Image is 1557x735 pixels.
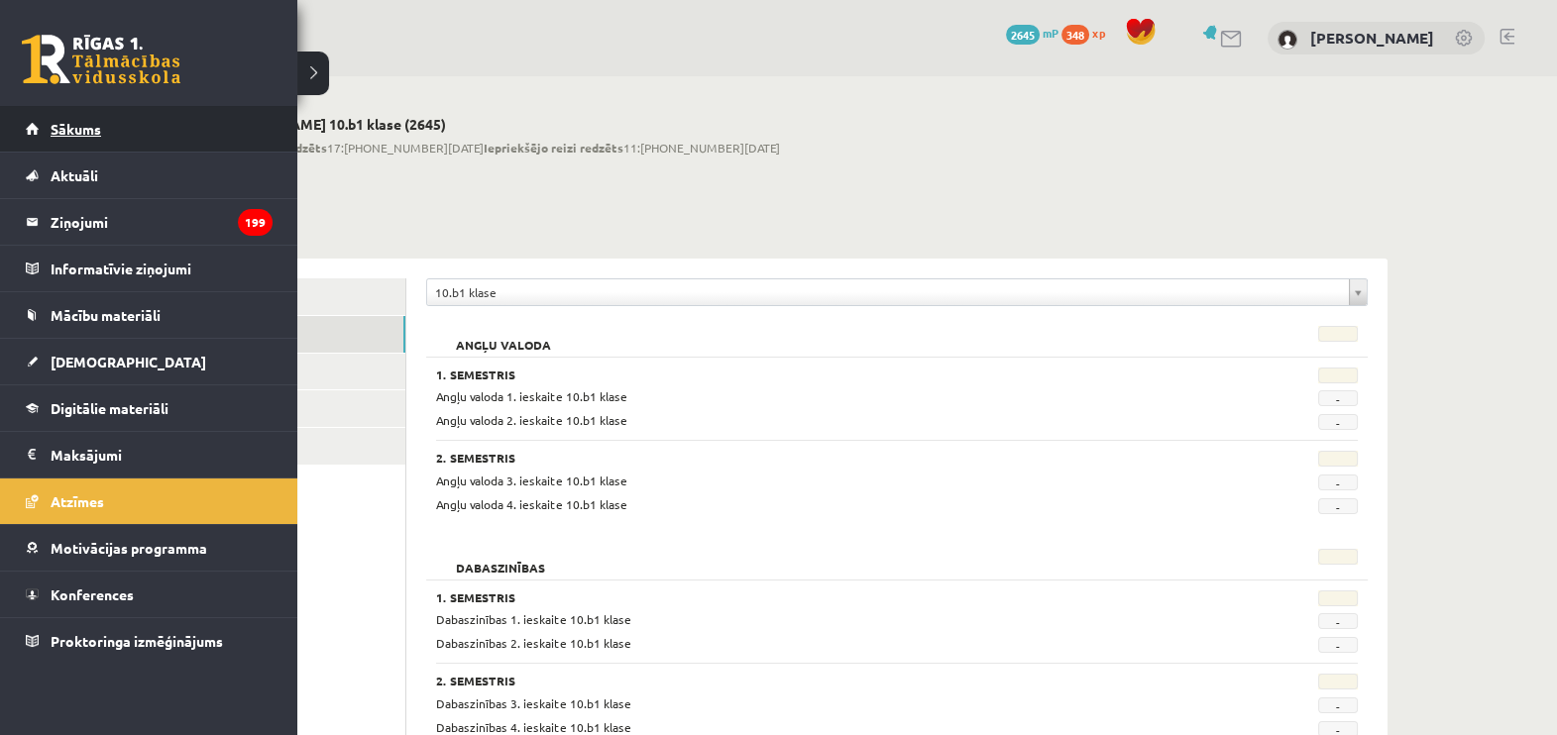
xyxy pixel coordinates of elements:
[26,246,273,291] a: Informatīvie ziņojumi
[436,472,627,488] span: Angļu valoda 3. ieskaite 10.b1 klase
[51,539,207,557] span: Motivācijas programma
[1061,25,1089,45] span: 348
[51,306,161,324] span: Mācību materiāli
[51,399,168,417] span: Digitālie materiāli
[1310,28,1434,48] a: [PERSON_NAME]
[26,385,273,431] a: Digitālie materiāli
[436,635,631,651] span: Dabaszinības 2. ieskaite 10.b1 klase
[436,451,1199,465] h3: 2. Semestris
[1318,390,1358,406] span: -
[1006,25,1058,41] a: 2645 mP
[1061,25,1115,41] a: 348 xp
[436,367,1199,381] h3: 1. Semestris
[436,719,631,735] span: Dabaszinības 4. ieskaite 10.b1 klase
[51,246,273,291] legend: Informatīvie ziņojumi
[26,199,273,245] a: Ziņojumi199
[26,572,273,617] a: Konferences
[51,432,273,477] legend: Maksājumi
[26,153,273,198] a: Aktuāli
[436,412,627,428] span: Angļu valoda 2. ieskaite 10.b1 klase
[436,549,565,569] h2: Dabaszinības
[436,388,627,404] span: Angļu valoda 1. ieskaite 10.b1 klase
[1043,25,1058,41] span: mP
[1318,498,1358,514] span: -
[436,496,627,512] span: Angļu valoda 4. ieskaite 10.b1 klase
[26,618,273,664] a: Proktoringa izmēģinājums
[22,35,180,84] a: Rīgas 1. Tālmācības vidusskola
[1318,414,1358,430] span: -
[212,139,780,157] span: 17:[PHONE_NUMBER][DATE] 11:[PHONE_NUMBER][DATE]
[1006,25,1040,45] span: 2645
[51,585,134,603] span: Konferences
[436,590,1199,604] h3: 1. Semestris
[26,339,273,384] a: [DEMOGRAPHIC_DATA]
[26,432,273,477] a: Maksājumi
[51,492,104,510] span: Atzīmes
[51,353,206,370] span: [DEMOGRAPHIC_DATA]
[427,279,1367,305] a: 10.b1 klase
[1278,30,1297,50] img: Gita Gauča
[1318,697,1358,713] span: -
[26,106,273,152] a: Sākums
[26,525,273,571] a: Motivācijas programma
[51,166,98,184] span: Aktuāli
[436,674,1199,687] h3: 2. Semestris
[1318,613,1358,629] span: -
[436,695,631,711] span: Dabaszinības 3. ieskaite 10.b1 klase
[1092,25,1105,41] span: xp
[26,478,273,524] a: Atzīmes
[1318,637,1358,653] span: -
[435,279,1341,305] span: 10.b1 klase
[436,326,571,346] h2: Angļu valoda
[26,292,273,338] a: Mācību materiāli
[484,140,623,156] b: Iepriekšējo reizi redzēts
[51,120,101,138] span: Sākums
[1318,474,1358,490] span: -
[51,632,223,650] span: Proktoringa izmēģinājums
[436,611,631,627] span: Dabaszinības 1. ieskaite 10.b1 klase
[51,199,273,245] legend: Ziņojumi
[212,116,780,133] h2: [PERSON_NAME] 10.b1 klase (2645)
[238,209,273,236] i: 199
